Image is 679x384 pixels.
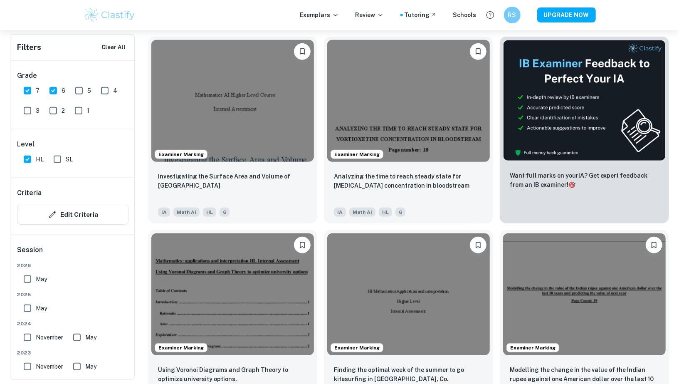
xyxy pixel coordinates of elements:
span: 1 [87,106,89,115]
img: Math AI IA example thumbnail: Modelling the change in the value of the [503,233,666,355]
span: 4 [113,86,117,95]
span: May [36,275,47,284]
span: May [85,333,96,342]
img: Math AI IA example thumbnail: Finding the optimal week of the summer t [327,233,490,355]
span: 6 [62,86,65,95]
button: Clear All [99,41,128,54]
span: 2 [62,106,65,115]
p: Want full marks on your IA ? Get expert feedback from an IB examiner! [510,171,659,189]
a: Examiner MarkingBookmarkInvestigating the Surface Area and Volume of Lake TiticacaIAMath AIHL6 [148,37,317,223]
span: HL [379,208,392,217]
span: SL [66,155,73,164]
h6: Level [17,139,128,149]
p: Investigating the Surface Area and Volume of Lake Titicaca [158,172,307,190]
a: Examiner MarkingBookmarkAnalyzing the time to reach steady state for Vortioxetine concentration i... [324,37,493,223]
a: ThumbnailWant full marks on yourIA? Get expert feedback from an IB examiner! [500,37,669,223]
span: HL [36,155,44,164]
button: Bookmark [646,237,662,253]
h6: Criteria [17,188,42,198]
img: Math AI IA example thumbnail: Analyzing the time to reach steady state [327,40,490,162]
img: Math AI IA example thumbnail: Investigating the Surface Area and Volum [151,40,314,162]
p: Review [356,10,384,20]
span: 6 [395,208,405,217]
span: 2026 [17,262,128,269]
p: Analyzing the time to reach steady state for Vortioxetine concentration in bloodstream [334,172,483,190]
button: Help and Feedback [483,8,497,22]
span: Examiner Marking [155,344,207,352]
button: Edit Criteria [17,205,128,225]
h6: Session [17,245,128,262]
span: Examiner Marking [331,151,383,158]
span: 3 [36,106,40,115]
img: Clastify logo [84,7,136,23]
button: Bookmark [470,237,486,253]
span: Examiner Marking [507,344,559,352]
img: Math AI IA example thumbnail: Using Voronoi Diagrams and Graph Theory [151,233,314,355]
button: Bookmark [294,43,311,60]
h6: Grade [17,71,128,81]
span: IA [158,208,170,217]
span: May [85,362,96,371]
span: 🎯 [568,181,575,188]
span: May [36,304,47,313]
span: 2024 [17,320,128,327]
span: November [36,333,63,342]
span: 2025 [17,291,128,298]
span: 2023 [17,349,128,357]
h6: RS [507,10,517,20]
p: Using Voronoi Diagrams and Graph Theory to optimize university options. [158,365,307,384]
span: HL [203,208,216,217]
a: Tutoring [405,10,437,20]
a: Schools [453,10,477,20]
img: Thumbnail [503,40,666,161]
span: 6 [220,208,230,217]
p: Exemplars [300,10,339,20]
button: Bookmark [470,43,486,60]
span: Math AI [349,208,375,217]
span: 5 [87,86,91,95]
h6: Filters [17,42,41,53]
button: UPGRADE NOW [537,7,596,22]
span: November [36,362,63,371]
button: Bookmark [294,237,311,253]
span: IA [334,208,346,217]
span: Examiner Marking [155,151,207,158]
span: Math AI [173,208,200,217]
button: RS [504,7,521,23]
span: Examiner Marking [331,344,383,352]
span: 7 [36,86,40,95]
